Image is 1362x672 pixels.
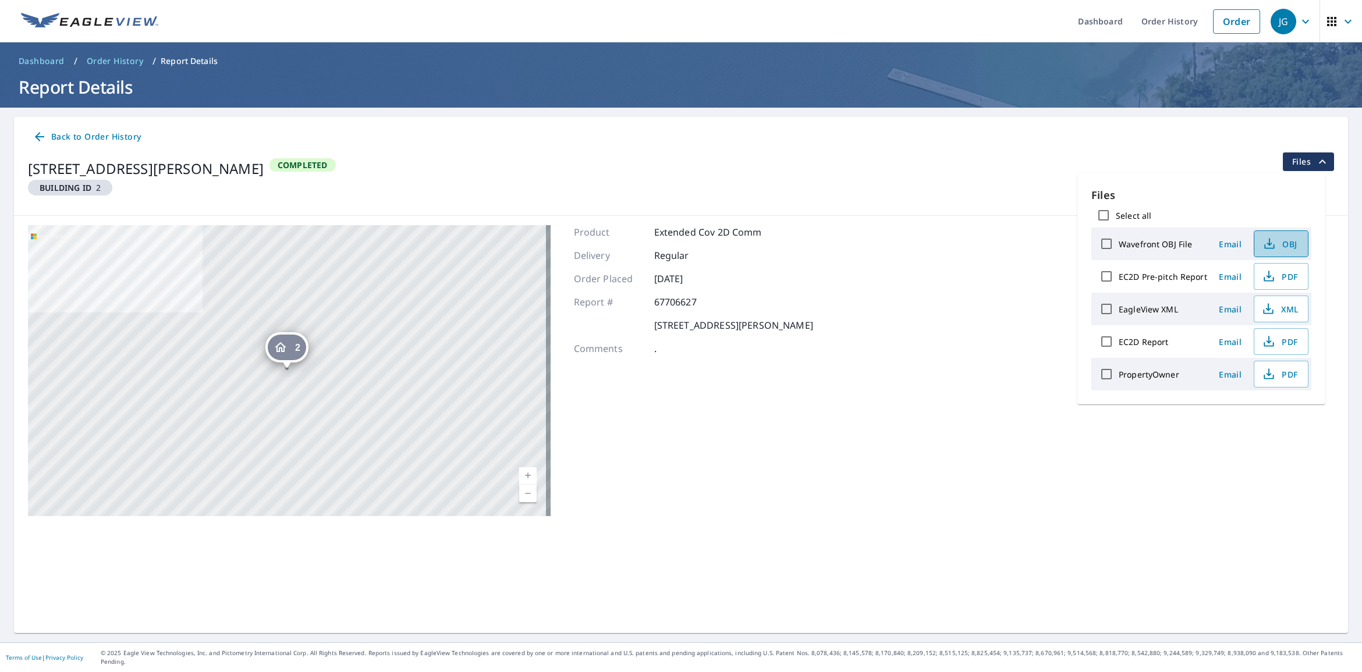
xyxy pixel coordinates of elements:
[1261,367,1299,381] span: PDF
[28,158,264,179] div: [STREET_ADDRESS][PERSON_NAME]
[87,55,143,67] span: Order History
[1212,235,1249,253] button: Email
[1212,268,1249,286] button: Email
[574,342,644,355] p: Comments
[1254,361,1308,387] button: PDF
[6,653,42,662] a: Terms of Use
[161,55,218,67] p: Report Details
[1119,369,1179,380] label: PropertyOwner
[295,343,300,352] span: 2
[101,649,1356,666] p: © 2025 Eagle View Technologies, Inc. and Pictometry International Corp. All Rights Reserved. Repo...
[654,295,724,309] p: 67706627
[1119,271,1207,282] label: EC2D Pre-pitch Report
[1254,296,1308,322] button: XML
[33,130,141,144] span: Back to Order History
[1216,369,1244,380] span: Email
[152,54,156,68] li: /
[574,295,644,309] p: Report #
[654,318,813,332] p: [STREET_ADDRESS][PERSON_NAME]
[1091,187,1311,203] p: Files
[14,52,1348,70] nav: breadcrumb
[1116,210,1151,221] label: Select all
[654,248,724,262] p: Regular
[1282,152,1334,171] button: filesDropdownBtn-67706627
[265,332,308,368] div: Dropped pin, building 2, Residential property, 505 W Taylor St Manchester, TN 37355
[1212,365,1249,383] button: Email
[1292,155,1329,169] span: Files
[654,225,762,239] p: Extended Cov 2D Comm
[519,467,537,485] a: Current Level 17, Zoom In
[40,182,91,193] em: Building ID
[654,272,724,286] p: [DATE]
[654,342,724,355] p: .
[1261,237,1299,251] span: OBJ
[1216,336,1244,347] span: Email
[574,248,644,262] p: Delivery
[1271,9,1296,34] div: JG
[33,182,108,193] span: 2
[1212,333,1249,351] button: Email
[19,55,65,67] span: Dashboard
[1213,9,1260,34] a: Order
[6,654,83,661] p: |
[45,653,83,662] a: Privacy Policy
[1261,302,1299,316] span: XML
[1254,230,1308,257] button: OBJ
[1216,239,1244,250] span: Email
[519,485,537,502] a: Current Level 17, Zoom Out
[1254,263,1308,290] button: PDF
[574,272,644,286] p: Order Placed
[1254,328,1308,355] button: PDF
[28,126,146,148] a: Back to Order History
[574,225,644,239] p: Product
[1212,300,1249,318] button: Email
[74,54,77,68] li: /
[21,13,158,30] img: EV Logo
[1119,304,1178,315] label: EagleView XML
[14,52,69,70] a: Dashboard
[1216,271,1244,282] span: Email
[1119,336,1168,347] label: EC2D Report
[1216,304,1244,315] span: Email
[1261,269,1299,283] span: PDF
[1261,335,1299,349] span: PDF
[14,75,1348,99] h1: Report Details
[1119,239,1192,250] label: Wavefront OBJ File
[82,52,148,70] a: Order History
[271,159,335,170] span: Completed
